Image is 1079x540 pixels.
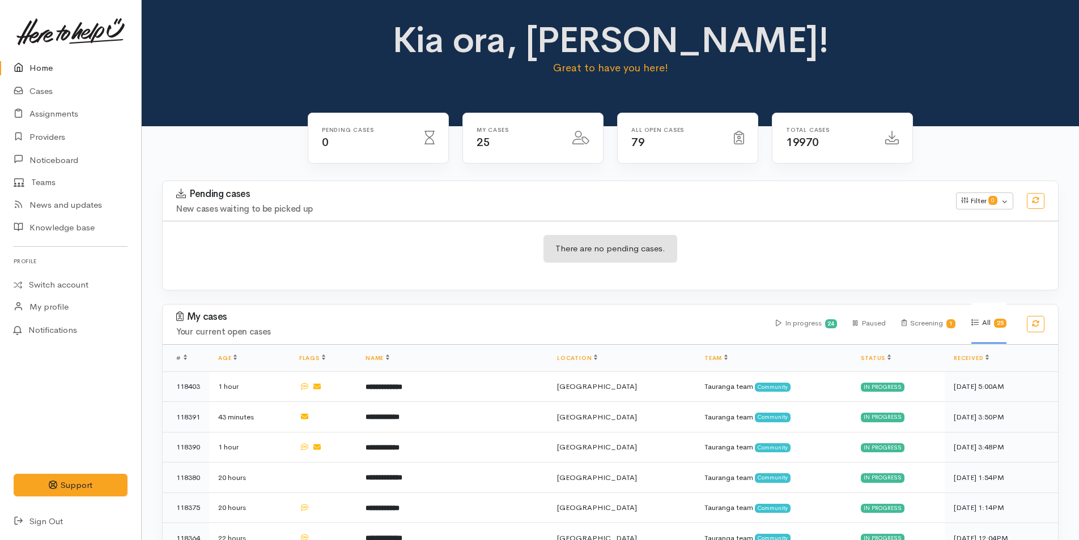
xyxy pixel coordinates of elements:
[477,127,559,133] h6: My cases
[786,127,872,133] h6: Total cases
[861,383,904,392] div: In progress
[945,462,1058,493] td: [DATE] 1:54PM
[786,135,819,149] span: 19970
[861,473,904,482] div: In progress
[755,504,791,513] span: Community
[954,354,989,362] a: Received
[988,196,997,205] span: 0
[755,473,791,482] span: Community
[956,192,1013,209] button: Filter0
[557,503,637,512] span: [GEOGRAPHIC_DATA]
[945,432,1058,462] td: [DATE] 3:48PM
[755,443,791,452] span: Community
[853,303,885,344] div: Paused
[299,354,325,362] a: Flags
[209,432,290,462] td: 1 hour
[390,60,831,76] p: Great to have you here!
[557,354,597,362] a: Location
[163,402,209,432] td: 118391
[390,20,831,60] h1: Kia ora, [PERSON_NAME]!
[322,135,329,149] span: 0
[163,432,209,462] td: 118390
[695,371,852,402] td: Tauranga team
[776,303,838,344] div: In progress
[861,354,891,362] a: Status
[902,303,956,344] div: Screening
[176,188,942,200] h3: Pending cases
[14,474,128,497] button: Support
[209,492,290,523] td: 20 hours
[695,492,852,523] td: Tauranga team
[14,254,128,269] h6: Profile
[176,354,187,362] span: #
[209,462,290,493] td: 20 hours
[997,319,1004,327] b: 25
[163,492,209,523] td: 118375
[163,462,209,493] td: 118380
[176,204,942,214] h4: New cases waiting to be picked up
[755,413,791,422] span: Community
[755,383,791,392] span: Community
[557,442,637,452] span: [GEOGRAPHIC_DATA]
[557,412,637,422] span: [GEOGRAPHIC_DATA]
[209,402,290,432] td: 43 minutes
[945,371,1058,402] td: [DATE] 5:00AM
[695,402,852,432] td: Tauranga team
[477,135,490,149] span: 25
[218,354,237,362] a: Age
[557,382,637,391] span: [GEOGRAPHIC_DATA]
[861,443,904,452] div: In progress
[971,303,1006,344] div: All
[631,127,720,133] h6: All Open cases
[322,127,411,133] h6: Pending cases
[695,432,852,462] td: Tauranga team
[543,235,677,263] div: There are no pending cases.
[631,135,644,149] span: 79
[827,320,834,327] b: 24
[861,413,904,422] div: In progress
[557,473,637,482] span: [GEOGRAPHIC_DATA]
[209,371,290,402] td: 1 hour
[861,504,904,513] div: In progress
[176,327,762,337] h4: Your current open cases
[176,311,762,323] h3: My cases
[695,462,852,493] td: Tauranga team
[949,320,953,327] b: 1
[945,492,1058,523] td: [DATE] 1:14PM
[945,402,1058,432] td: [DATE] 3:50PM
[163,371,209,402] td: 118403
[704,354,728,362] a: Team
[366,354,389,362] a: Name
